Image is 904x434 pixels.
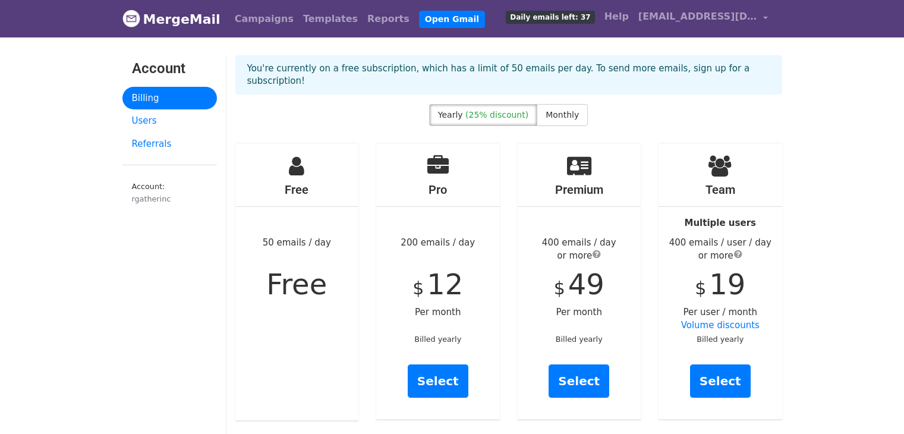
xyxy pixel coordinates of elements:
div: rgatherinc [132,193,207,205]
span: (25% discount) [465,110,528,119]
div: Per month [518,143,641,419]
a: Help [600,5,634,29]
h4: Free [235,183,359,197]
a: Templates [298,7,363,31]
span: $ [695,278,706,298]
small: Billed yearly [556,335,603,344]
img: MergeMail logo [122,10,140,27]
div: 400 emails / day or more [518,236,641,263]
h3: Account [132,60,207,77]
p: You're currently on a free subscription, which has a limit of 50 emails per day. To send more ema... [247,62,770,87]
a: Billing [122,87,217,110]
a: Reports [363,7,414,31]
a: Open Gmail [419,11,485,28]
small: Billed yearly [414,335,461,344]
a: Select [690,364,751,398]
span: 49 [568,268,604,301]
a: Select [549,364,609,398]
div: 400 emails / user / day or more [659,236,782,263]
span: Monthly [546,110,579,119]
span: [EMAIL_ADDRESS][DOMAIN_NAME] [638,10,757,24]
a: Users [122,109,217,133]
span: Yearly [438,110,463,119]
span: Daily emails left: 37 [506,11,594,24]
h4: Pro [376,183,500,197]
span: $ [554,278,565,298]
strong: Multiple users [685,218,756,228]
a: Volume discounts [681,320,760,331]
span: 12 [427,268,463,301]
a: Daily emails left: 37 [501,5,599,29]
small: Billed yearly [697,335,744,344]
h4: Premium [518,183,641,197]
h4: Team [659,183,782,197]
small: Account: [132,182,207,205]
div: Per user / month [659,143,782,419]
a: MergeMail [122,7,221,32]
a: [EMAIL_ADDRESS][DOMAIN_NAME] [634,5,773,33]
span: $ [412,278,424,298]
a: Select [408,364,468,398]
div: 200 emails / day Per month [376,143,500,419]
div: 50 emails / day [235,143,359,420]
a: Referrals [122,133,217,156]
span: 19 [709,268,745,301]
span: Free [266,268,327,301]
a: Campaigns [230,7,298,31]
